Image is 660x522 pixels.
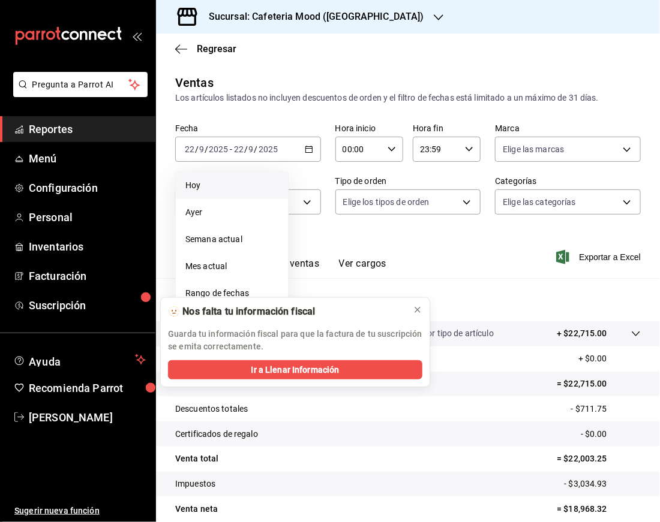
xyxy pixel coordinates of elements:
p: + $0.00 [578,352,641,365]
span: Pregunta a Parrot AI [32,79,129,91]
p: Descuentos totales [175,403,248,415]
label: Fecha [175,125,321,133]
span: / [254,144,258,154]
span: / [195,144,199,154]
span: / [205,144,208,154]
label: Marca [495,125,641,133]
label: Tipo de orden [335,177,481,186]
p: = $22,003.25 [557,452,641,465]
button: Ir a Llenar Información [168,360,422,379]
button: Regresar [175,43,236,55]
p: - $0.00 [581,428,641,440]
span: Ayuda [29,352,130,367]
input: -- [248,144,254,154]
span: Ir a Llenar Información [251,364,340,376]
h3: Sucursal: Cafeteria Mood ([GEOGRAPHIC_DATA]) [199,10,424,24]
span: Inventarios [29,239,146,255]
p: Venta neta [175,503,218,515]
span: Suscripción [29,297,146,313]
label: Categorías [495,177,641,186]
span: Elige los tipos de orden [343,196,430,208]
button: Exportar a Excel [559,250,641,264]
p: Guarda tu información fiscal para que la factura de tu suscripción se emita correctamente. [168,328,422,353]
span: Personal [29,209,146,225]
p: + $22,715.00 [557,327,607,340]
div: Ventas [175,74,214,92]
input: ---- [208,144,229,154]
button: Ver cargos [339,258,387,278]
input: -- [233,144,244,154]
p: Certificados de regalo [175,428,258,440]
div: 🫥 Nos falta tu información fiscal [168,305,403,318]
div: navigation tabs [194,258,386,278]
p: Impuestos [175,478,215,490]
p: - $3,034.93 [565,478,641,490]
span: - [230,144,232,154]
p: = $22,715.00 [557,378,641,390]
span: Rango de fechas [185,287,278,300]
span: / [244,144,248,154]
span: Facturación [29,268,146,284]
span: Ayer [185,206,278,219]
span: Menú [29,150,146,167]
span: Semana actual [185,233,278,246]
a: Pregunta a Parrot AI [8,87,148,99]
input: -- [184,144,195,154]
span: Hoy [185,179,278,192]
label: Hora inicio [335,125,403,133]
span: Sugerir nueva función [14,505,146,517]
div: Los artículos listados no incluyen descuentos de orden y el filtro de fechas está limitado a un m... [175,92,641,104]
span: Recomienda Parrot [29,380,146,396]
button: Ver ventas [272,258,320,278]
input: ---- [258,144,278,154]
span: Mes actual [185,260,278,273]
label: Hora fin [413,125,481,133]
span: Regresar [197,43,236,55]
span: Elige las marcas [503,143,564,155]
p: Resumen [175,292,641,307]
p: = $18,968.32 [557,503,641,515]
input: -- [199,144,205,154]
span: [PERSON_NAME] [29,409,146,426]
button: Pregunta a Parrot AI [13,72,148,97]
p: - $711.75 [571,403,641,415]
button: open_drawer_menu [132,31,142,41]
span: Configuración [29,180,146,196]
span: Elige las categorías [503,196,576,208]
p: Venta total [175,452,218,465]
span: Reportes [29,121,146,137]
